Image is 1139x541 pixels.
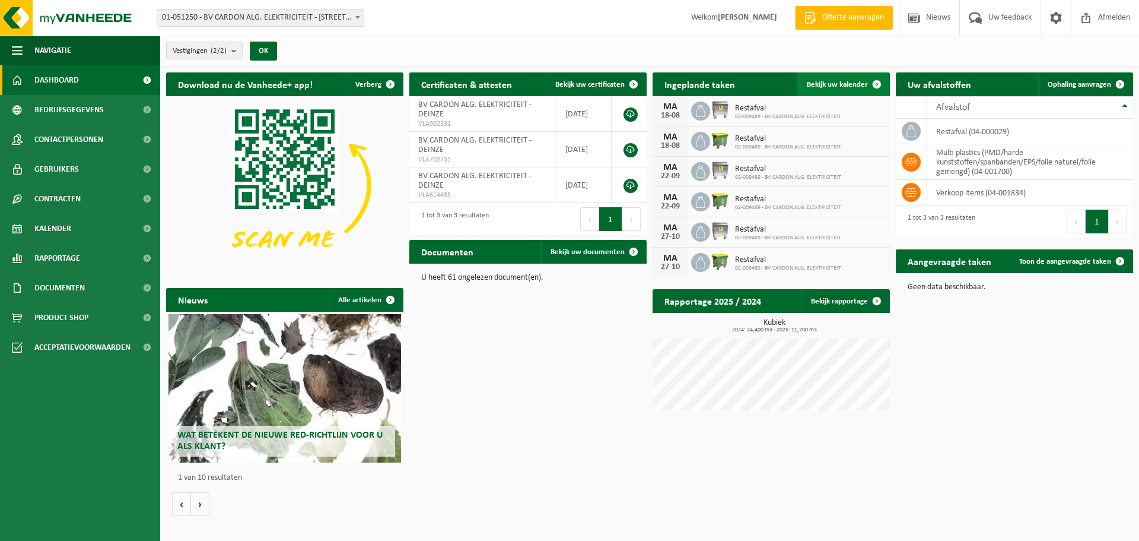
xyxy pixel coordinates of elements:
img: WB-1100-HPE-GN-50 [710,191,730,211]
button: Verberg [346,72,402,96]
span: 02-009489 - BV CARDON ALG. ELEKTRICITEIT [735,174,841,181]
span: Offerte aanvragen [819,12,887,24]
td: [DATE] [556,167,612,203]
span: Contactpersonen [34,125,103,154]
div: 18-08 [658,142,682,150]
button: Previous [1067,210,1086,233]
span: Bekijk uw kalender [807,81,868,88]
span: Vestigingen [173,42,227,60]
td: [DATE] [556,96,612,132]
span: Navigatie [34,36,71,65]
button: Vorige [172,492,191,516]
button: Vestigingen(2/2) [166,42,243,59]
a: Bekijk uw certificaten [546,72,645,96]
img: Download de VHEPlus App [166,96,403,274]
button: Previous [580,207,599,231]
strong: [PERSON_NAME] [718,13,777,22]
img: WB-1100-HPE-GN-50 [710,251,730,271]
div: 22-09 [658,203,682,211]
button: Next [1109,210,1127,233]
span: Wat betekent de nieuwe RED-richtlijn voor u als klant? [177,431,383,451]
h2: Uw afvalstoffen [896,72,983,96]
div: MA [658,102,682,112]
span: Restafval [735,164,841,174]
div: 18-08 [658,112,682,120]
div: MA [658,223,682,233]
div: MA [658,254,682,263]
h2: Aangevraagde taken [896,249,1003,273]
p: Geen data beschikbaar. [908,283,1121,292]
div: MA [658,163,682,172]
span: Kalender [34,214,71,243]
span: Contracten [34,184,81,214]
a: Bekijk uw documenten [541,240,645,264]
span: 02-009489 - BV CARDON ALG. ELEKTRICITEIT [735,204,841,211]
span: Gebruikers [34,154,79,184]
span: 02-009489 - BV CARDON ALG. ELEKTRICITEIT [735,113,841,121]
span: 01-051250 - BV CARDON ALG. ELEKTRICITEIT - 9800 DEINZE, PATERSHOFSTRAAT 11 [157,10,364,26]
span: Toon de aangevraagde taken [1019,258,1111,265]
h2: Download nu de Vanheede+ app! [166,72,324,96]
div: 1 tot 3 van 3 resultaten [415,206,489,232]
span: Product Shop [34,303,88,333]
img: WB-1100-HPE-GN-50 [710,130,730,150]
span: VLA702735 [418,155,547,164]
img: WB-1100-GAL-GY-02 [710,221,730,241]
span: BV CARDON ALG. ELEKTRICITEIT - DEINZE [418,172,532,190]
h2: Documenten [409,240,485,263]
span: 02-009489 - BV CARDON ALG. ELEKTRICITEIT [735,235,841,242]
span: 2024: 24,400 m3 - 2025: 11,700 m3 [658,327,890,333]
span: Dashboard [34,65,79,95]
h2: Nieuws [166,288,219,311]
span: Documenten [34,273,85,303]
h2: Ingeplande taken [653,72,747,96]
div: 27-10 [658,233,682,241]
td: verkoop items (04-001834) [927,180,1133,205]
td: multi plastics (PMD/harde kunststoffen/spanbanden/EPS/folie naturel/folie gemengd) (04-001700) [927,144,1133,180]
span: Bekijk uw certificaten [555,81,625,88]
div: MA [658,193,682,203]
button: Next [622,207,641,231]
count: (2/2) [211,47,227,55]
img: WB-1100-GAL-GY-02 [710,100,730,120]
td: restafval (04-000029) [927,119,1133,144]
h2: Rapportage 2025 / 2024 [653,289,773,312]
div: 22-09 [658,172,682,181]
span: VLA902331 [418,119,547,129]
span: BV CARDON ALG. ELEKTRICITEIT - DEINZE [418,136,532,154]
img: WB-1100-GAL-GY-02 [710,160,730,181]
span: Verberg [355,81,381,88]
span: VLA614435 [418,191,547,200]
p: U heeft 61 ongelezen document(en). [421,274,635,282]
span: 02-009489 - BV CARDON ALG. ELEKTRICITEIT [735,265,841,272]
button: 1 [1086,210,1109,233]
td: [DATE] [556,132,612,167]
button: OK [250,42,277,61]
a: Bekijk uw kalender [797,72,889,96]
span: Restafval [735,255,841,265]
span: 02-009489 - BV CARDON ALG. ELEKTRICITEIT [735,144,841,151]
span: Ophaling aanvragen [1048,81,1111,88]
button: 1 [599,207,622,231]
span: Bekijk uw documenten [551,248,625,256]
h2: Certificaten & attesten [409,72,524,96]
a: Toon de aangevraagde taken [1010,249,1132,273]
button: Volgende [191,492,209,516]
span: Restafval [735,225,841,235]
a: Offerte aanvragen [795,6,893,30]
span: Acceptatievoorwaarden [34,333,131,362]
div: 1 tot 3 van 3 resultaten [902,208,975,235]
span: BV CARDON ALG. ELEKTRICITEIT - DEINZE [418,100,532,119]
a: Wat betekent de nieuwe RED-richtlijn voor u als klant? [168,314,401,463]
h3: Kubiek [658,319,890,333]
span: Restafval [735,134,841,144]
p: 1 van 10 resultaten [178,474,397,482]
a: Alle artikelen [329,288,402,312]
a: Bekijk rapportage [801,289,889,313]
span: Rapportage [34,243,80,273]
span: Restafval [735,104,841,113]
span: Bedrijfsgegevens [34,95,104,125]
div: MA [658,132,682,142]
a: Ophaling aanvragen [1038,72,1132,96]
div: 27-10 [658,263,682,271]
